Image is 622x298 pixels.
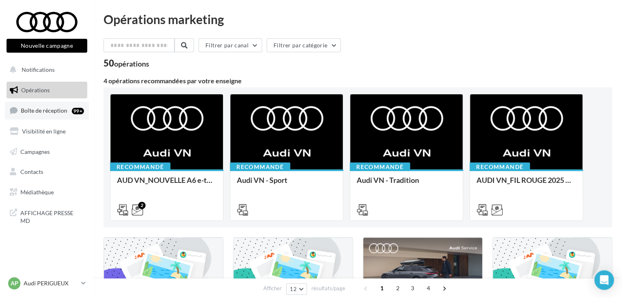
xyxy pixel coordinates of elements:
[21,107,67,114] span: Boîte de réception
[5,204,89,228] a: AFFICHAGE PRESSE MD
[5,82,89,99] a: Opérations
[138,202,146,209] div: 2
[290,286,297,292] span: 12
[11,279,18,287] span: AP
[5,184,89,201] a: Médiathèque
[350,162,410,171] div: Recommandé
[391,282,404,295] span: 2
[20,189,54,196] span: Médiathèque
[117,176,216,192] div: AUD VN_NOUVELLE A6 e-tron
[470,162,530,171] div: Recommandé
[7,276,87,291] a: AP Audi PERIGUEUX
[263,285,282,292] span: Afficher
[24,279,78,287] p: Audi PERIGUEUX
[267,38,341,52] button: Filtrer par catégorie
[476,176,576,192] div: AUDI VN_FIL ROUGE 2025 - A1, Q2, Q3, Q5 et Q4 e-tron
[230,162,290,171] div: Recommandé
[5,102,89,119] a: Boîte de réception99+
[286,283,307,295] button: 12
[22,66,55,73] span: Notifications
[21,87,50,93] span: Opérations
[199,38,262,52] button: Filtrer par canal
[20,148,50,155] span: Campagnes
[114,60,149,67] div: opérations
[5,163,89,180] a: Contacts
[20,168,43,175] span: Contacts
[311,285,345,292] span: résultats/page
[110,162,170,171] div: Recommandé
[72,108,84,114] div: 99+
[237,176,336,192] div: Audi VN - Sport
[422,282,435,295] span: 4
[22,128,66,135] span: Visibilité en ligne
[594,270,614,290] div: Open Intercom Messenger
[375,282,388,295] span: 1
[104,59,149,68] div: 50
[5,123,89,140] a: Visibilité en ligne
[5,143,89,160] a: Campagnes
[7,39,87,53] button: Nouvelle campagne
[104,13,612,25] div: Opérations marketing
[406,282,419,295] span: 3
[20,207,84,225] span: AFFICHAGE PRESSE MD
[104,78,612,84] div: 4 opérations recommandées par votre enseigne
[5,61,86,78] button: Notifications
[357,176,456,192] div: Audi VN - Tradition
